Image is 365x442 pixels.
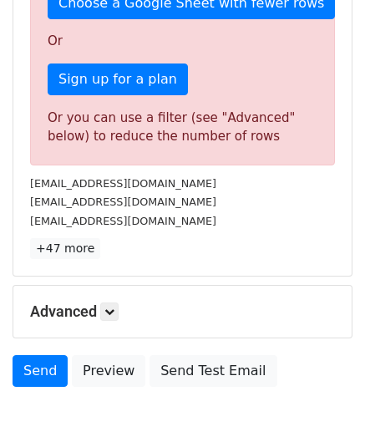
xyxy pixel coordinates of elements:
small: [EMAIL_ADDRESS][DOMAIN_NAME] [30,177,216,190]
p: Or [48,33,317,50]
div: Or you can use a filter (see "Advanced" below) to reduce the number of rows [48,109,317,146]
small: [EMAIL_ADDRESS][DOMAIN_NAME] [30,215,216,227]
a: Send Test Email [150,355,276,387]
a: Send [13,355,68,387]
h5: Advanced [30,302,335,321]
iframe: Chat Widget [281,362,365,442]
small: [EMAIL_ADDRESS][DOMAIN_NAME] [30,196,216,208]
a: +47 more [30,238,100,259]
a: Preview [72,355,145,387]
a: Sign up for a plan [48,64,188,95]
